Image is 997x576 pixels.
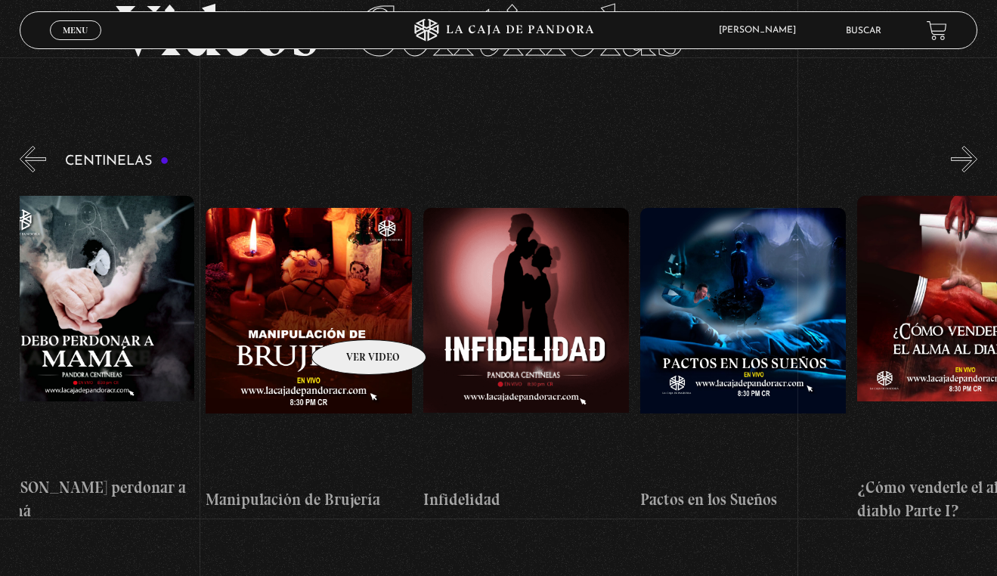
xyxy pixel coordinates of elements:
[951,146,977,172] button: Next
[63,26,88,35] span: Menu
[65,154,169,169] h3: Centinelas
[206,488,411,512] h4: Manipulación de Brujería
[423,488,629,512] h4: Infidelidad
[20,146,46,172] button: Previous
[846,26,881,36] a: Buscar
[711,26,811,35] span: [PERSON_NAME]
[423,184,629,535] a: Infidelidad
[927,20,947,41] a: View your shopping cart
[58,39,94,49] span: Cerrar
[640,184,846,535] a: Pactos en los Sueños
[206,184,411,535] a: Manipulación de Brujería
[640,488,846,512] h4: Pactos en los Sueños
